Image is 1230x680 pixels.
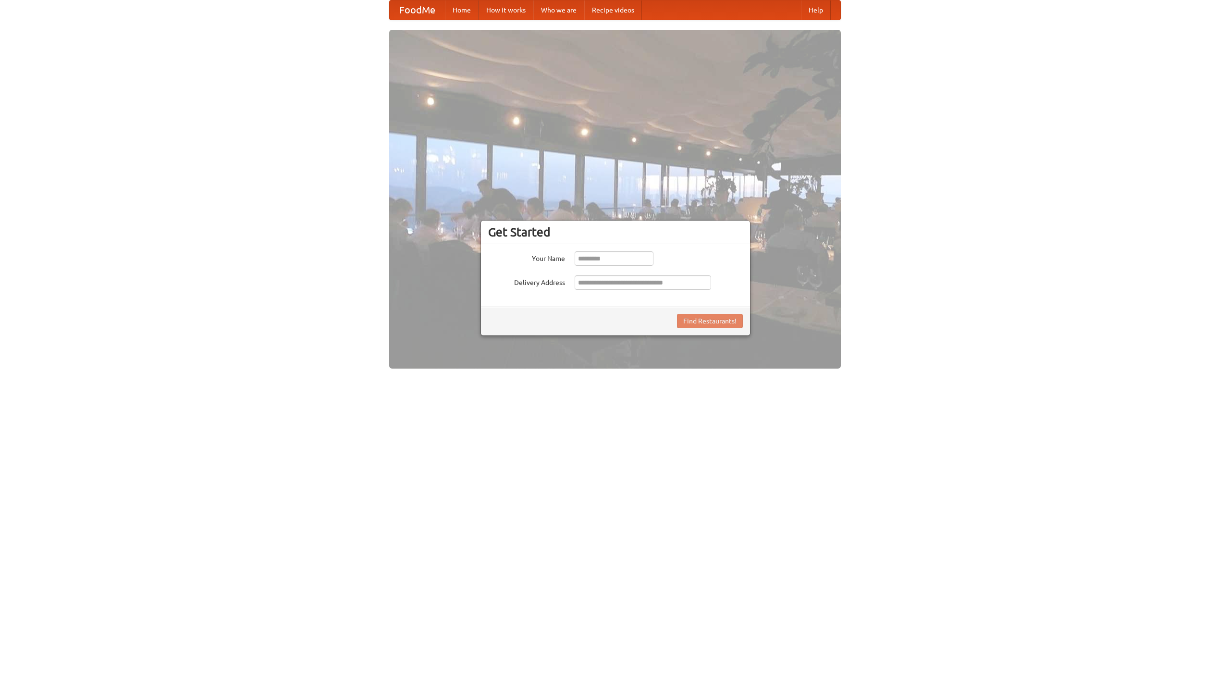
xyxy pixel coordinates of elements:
a: Recipe videos [584,0,642,20]
a: Who we are [533,0,584,20]
label: Your Name [488,251,565,263]
a: Help [801,0,831,20]
label: Delivery Address [488,275,565,287]
a: FoodMe [390,0,445,20]
button: Find Restaurants! [677,314,743,328]
a: Home [445,0,479,20]
h3: Get Started [488,225,743,239]
a: How it works [479,0,533,20]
